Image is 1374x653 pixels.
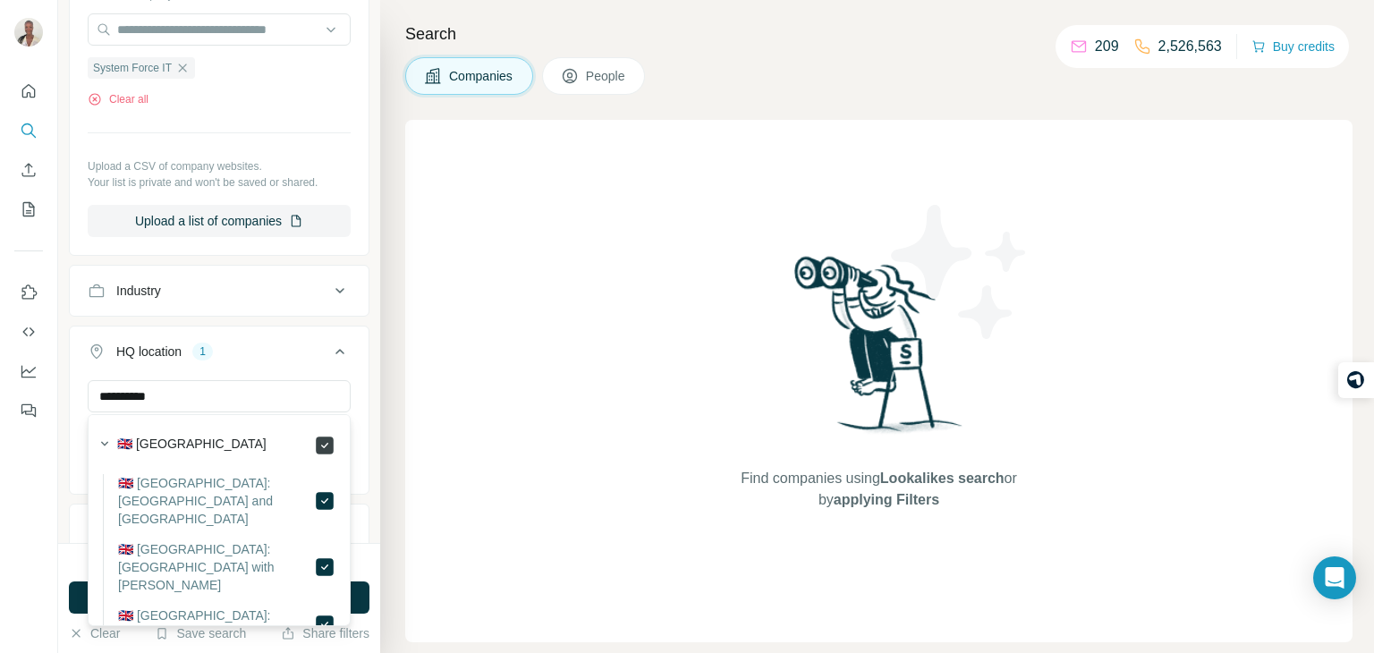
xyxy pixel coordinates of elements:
[14,193,43,225] button: My lists
[70,269,369,312] button: Industry
[449,67,514,85] span: Companies
[14,75,43,107] button: Quick start
[14,114,43,147] button: Search
[118,540,314,594] label: 🇬🇧 [GEOGRAPHIC_DATA]: [GEOGRAPHIC_DATA] with [PERSON_NAME]
[1313,556,1356,599] div: Open Intercom Messenger
[116,343,182,360] div: HQ location
[117,435,267,456] label: 🇬🇧 [GEOGRAPHIC_DATA]
[14,276,43,309] button: Use Surfe on LinkedIn
[1095,36,1119,57] p: 209
[118,606,314,642] label: 🇬🇧 [GEOGRAPHIC_DATA]: [GEOGRAPHIC_DATA]
[88,174,351,191] p: Your list is private and won't be saved or shared.
[14,394,43,427] button: Feedback
[88,91,148,107] button: Clear all
[116,282,161,300] div: Industry
[88,205,351,237] button: Upload a list of companies
[69,581,369,614] button: Run search
[69,624,120,642] button: Clear
[880,471,1005,486] span: Lookalikes search
[70,330,369,380] button: HQ location1
[281,624,369,642] button: Share filters
[14,355,43,387] button: Dashboard
[192,343,213,360] div: 1
[14,154,43,186] button: Enrich CSV
[70,508,369,551] button: Annual revenue ($)
[405,21,1353,47] h4: Search
[1158,36,1222,57] p: 2,526,563
[786,251,972,451] img: Surfe Illustration - Woman searching with binoculars
[834,492,939,507] span: applying Filters
[155,624,246,642] button: Save search
[88,158,351,174] p: Upload a CSV of company websites.
[1251,34,1335,59] button: Buy credits
[14,18,43,47] img: Avatar
[93,60,172,76] span: System Force IT
[118,474,314,528] label: 🇬🇧 [GEOGRAPHIC_DATA]: [GEOGRAPHIC_DATA] and [GEOGRAPHIC_DATA]
[735,468,1022,511] span: Find companies using or by
[879,191,1040,352] img: Surfe Illustration - Stars
[586,67,627,85] span: People
[14,316,43,348] button: Use Surfe API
